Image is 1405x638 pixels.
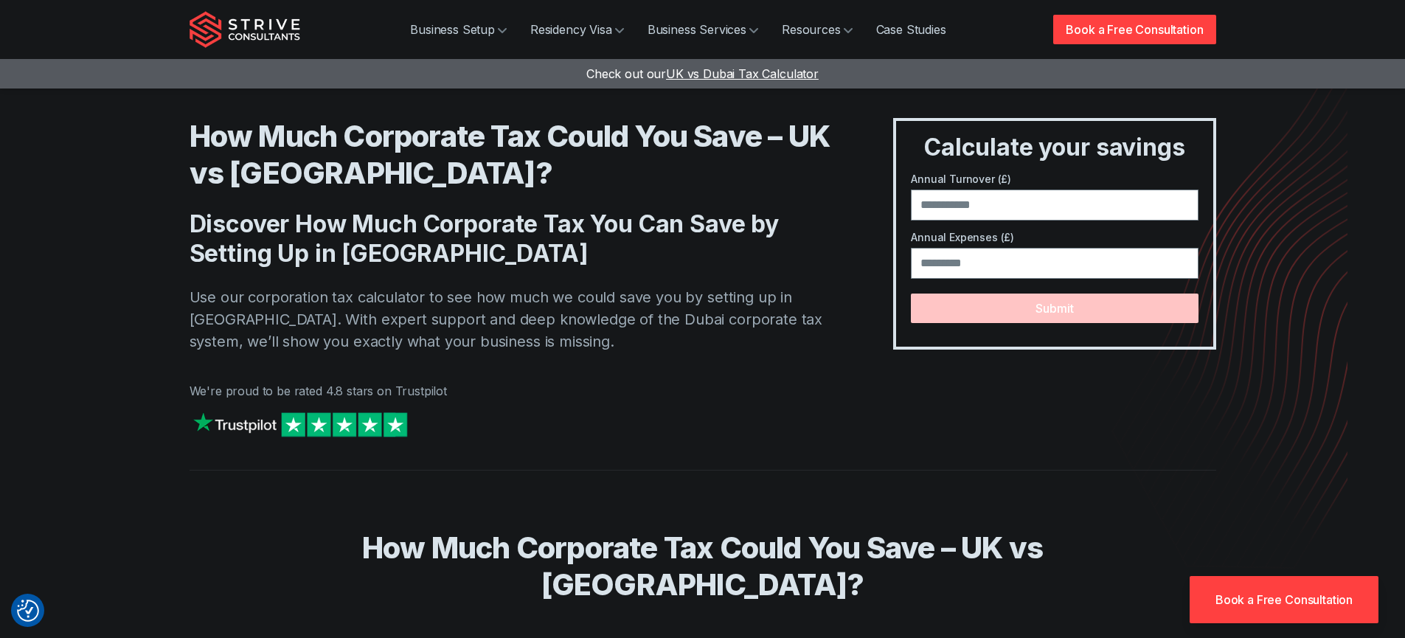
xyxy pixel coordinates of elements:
a: Residency Visa [518,15,636,44]
a: Book a Free Consultation [1053,15,1215,44]
span: UK vs Dubai Tax Calculator [666,66,819,81]
p: Use our corporation tax calculator to see how much we could save you by setting up in [GEOGRAPHIC... [190,286,835,353]
h1: How Much Corporate Tax Could You Save – UK vs [GEOGRAPHIC_DATA]? [190,118,835,192]
p: We're proud to be rated 4.8 stars on Trustpilot [190,382,835,400]
a: Resources [770,15,864,44]
img: Strive on Trustpilot [190,409,411,440]
button: Consent Preferences [17,600,39,622]
label: Annual Turnover (£) [911,171,1198,187]
label: Annual Expenses (£) [911,229,1198,245]
a: Check out ourUK vs Dubai Tax Calculator [586,66,819,81]
h2: Discover How Much Corporate Tax You Can Save by Setting Up in [GEOGRAPHIC_DATA] [190,209,835,268]
h3: Calculate your savings [902,133,1207,162]
button: Submit [911,294,1198,323]
a: Book a Free Consultation [1190,576,1378,623]
h2: How Much Corporate Tax Could You Save – UK vs [GEOGRAPHIC_DATA]? [231,530,1175,603]
img: Revisit consent button [17,600,39,622]
a: Business Services [636,15,770,44]
a: Case Studies [864,15,958,44]
img: Strive Consultants [190,11,300,48]
a: Business Setup [398,15,518,44]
